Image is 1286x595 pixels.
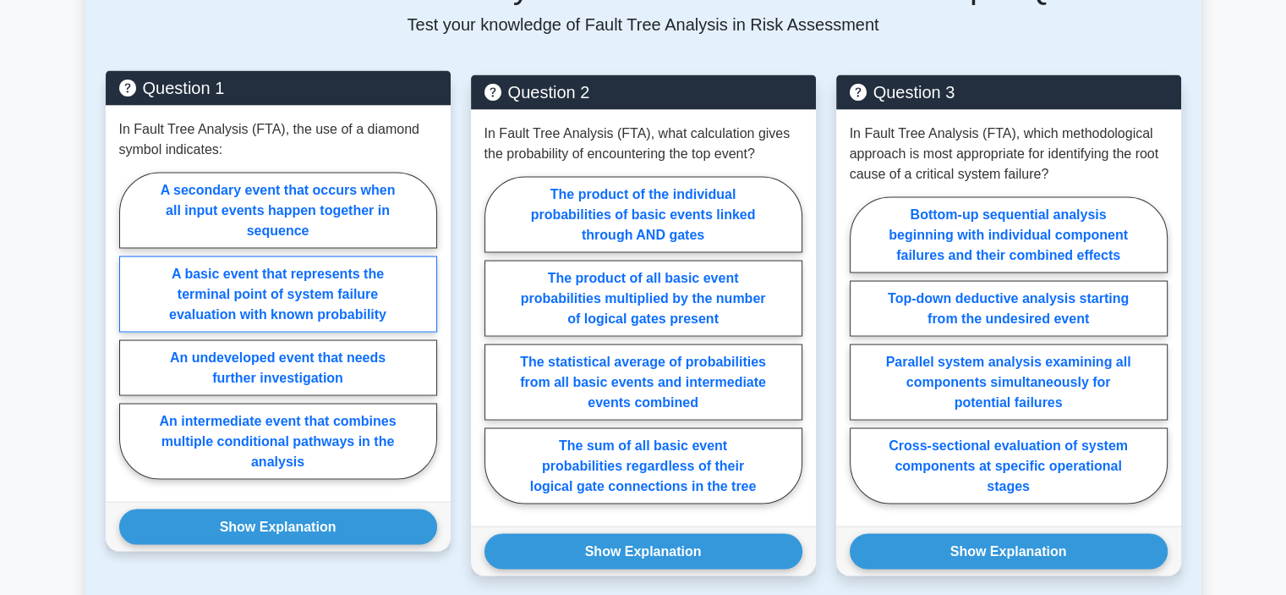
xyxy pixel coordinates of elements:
label: An intermediate event that combines multiple conditional pathways in the analysis [119,403,437,479]
label: The sum of all basic event probabilities regardless of their logical gate connections in the tree [484,427,802,504]
label: Top-down deductive analysis starting from the undesired event [850,280,1168,336]
h5: Question 1 [119,77,437,97]
label: The statistical average of probabilities from all basic events and intermediate events combined [484,344,802,420]
button: Show Explanation [850,533,1168,569]
p: In Fault Tree Analysis (FTA), what calculation gives the probability of encountering the top event? [484,123,802,163]
label: An undeveloped event that needs further investigation [119,339,437,395]
button: Show Explanation [119,509,437,544]
button: Show Explanation [484,533,802,569]
label: Parallel system analysis examining all components simultaneously for potential failures [850,344,1168,420]
label: The product of the individual probabilities of basic events linked through AND gates [484,176,802,252]
p: In Fault Tree Analysis (FTA), the use of a diamond symbol indicates: [119,118,437,159]
label: Bottom-up sequential analysis beginning with individual component failures and their combined eff... [850,196,1168,273]
label: Cross-sectional evaluation of system components at specific operational stages [850,427,1168,504]
p: In Fault Tree Analysis (FTA), which methodological approach is most appropriate for identifying t... [850,123,1168,184]
p: Test your knowledge of Fault Tree Analysis in Risk Assessment [106,14,1181,34]
h5: Question 2 [484,81,802,102]
label: A secondary event that occurs when all input events happen together in sequence [119,172,437,248]
label: The product of all basic event probabilities multiplied by the number of logical gates present [484,260,802,336]
h5: Question 3 [850,81,1168,102]
label: A basic event that represents the terminal point of system failure evaluation with known probability [119,256,437,332]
